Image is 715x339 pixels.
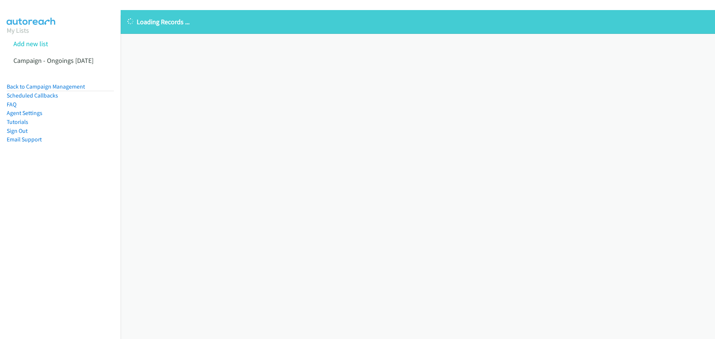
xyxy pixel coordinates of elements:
[7,127,28,134] a: Sign Out
[13,39,48,48] a: Add new list
[127,17,708,27] p: Loading Records ...
[7,109,42,116] a: Agent Settings
[13,56,93,65] a: Campaign - Ongoings [DATE]
[7,136,42,143] a: Email Support
[7,118,28,125] a: Tutorials
[7,92,58,99] a: Scheduled Callbacks
[7,26,29,35] a: My Lists
[7,83,85,90] a: Back to Campaign Management
[7,101,16,108] a: FAQ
